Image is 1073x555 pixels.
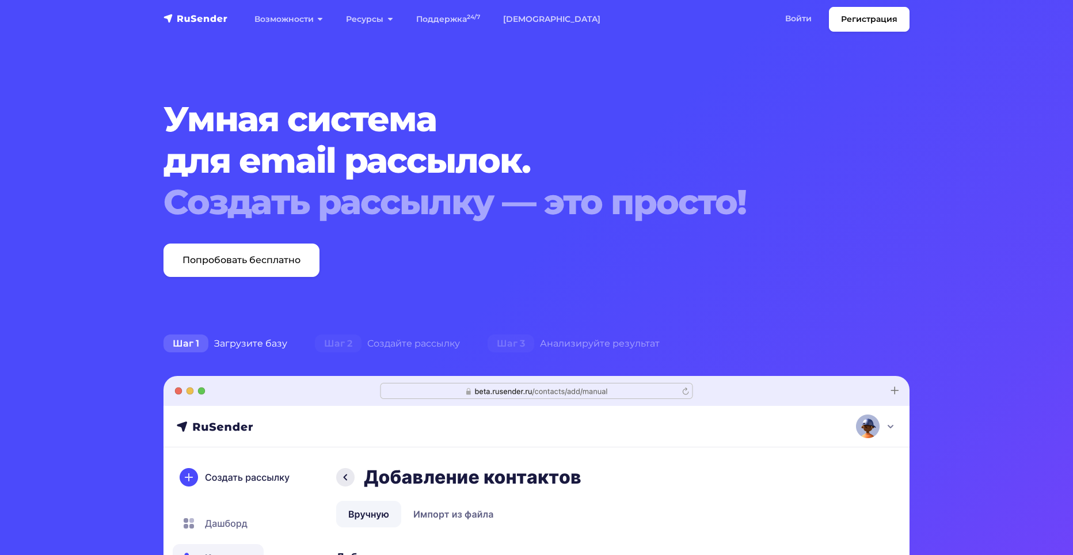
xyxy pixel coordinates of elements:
a: Регистрация [829,7,910,32]
sup: 24/7 [467,13,480,21]
a: Войти [774,7,823,31]
div: Создайте рассылку [301,332,474,355]
span: Шаг 1 [163,334,208,353]
a: Попробовать бесплатно [163,244,319,277]
div: Загрузите базу [150,332,301,355]
img: RuSender [163,13,228,24]
a: Ресурсы [334,7,404,31]
span: Шаг 3 [488,334,534,353]
div: Анализируйте результат [474,332,674,355]
a: [DEMOGRAPHIC_DATA] [492,7,612,31]
a: Возможности [243,7,334,31]
h1: Умная система для email рассылок. [163,98,846,223]
div: Создать рассылку — это просто! [163,181,846,223]
span: Шаг 2 [315,334,362,353]
a: Поддержка24/7 [405,7,492,31]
